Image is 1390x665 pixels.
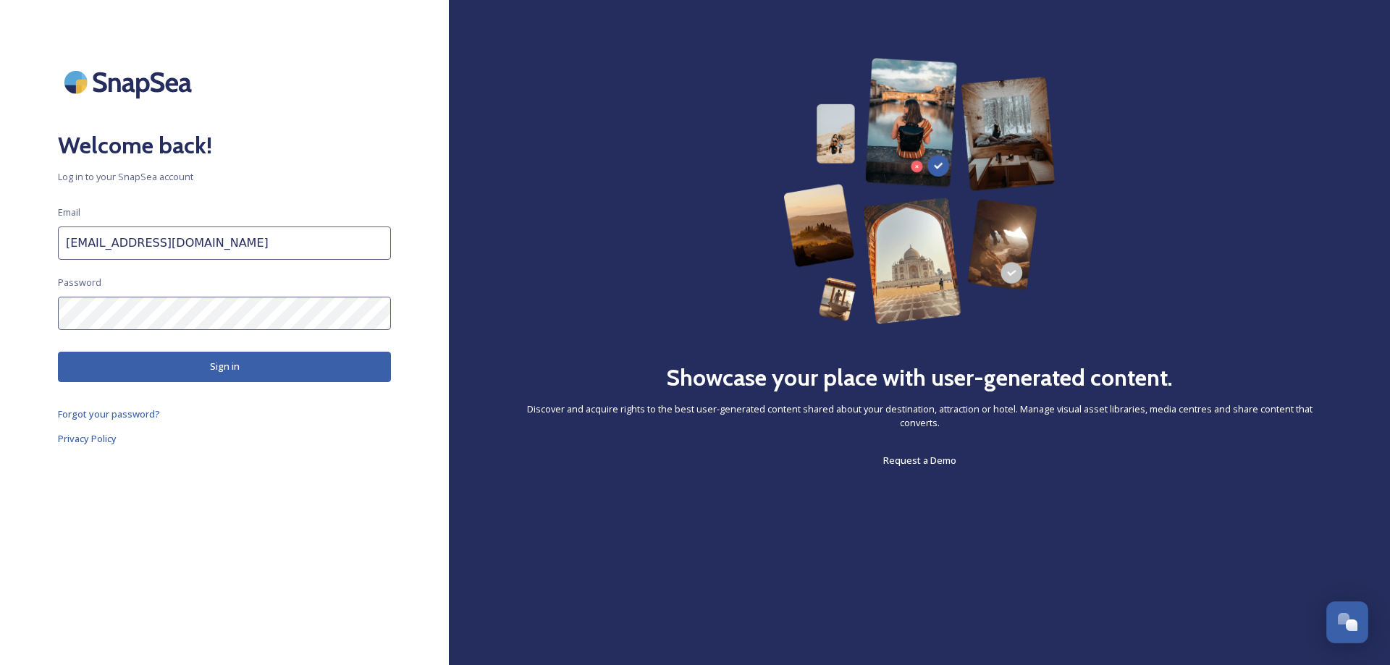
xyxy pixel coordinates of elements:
a: Request a Demo [883,452,956,469]
span: Discover and acquire rights to the best user-generated content shared about your destination, att... [507,402,1332,430]
span: Email [58,206,80,219]
button: Sign in [58,352,391,381]
img: 63b42ca75bacad526042e722_Group%20154-p-800.png [783,58,1055,324]
span: Request a Demo [883,454,956,467]
span: Log in to your SnapSea account [58,170,391,184]
h2: Showcase your place with user-generated content. [666,360,1173,395]
h2: Welcome back! [58,128,391,163]
a: Forgot your password? [58,405,391,423]
input: john.doe@snapsea.io [58,226,391,260]
span: Password [58,276,101,289]
span: Privacy Policy [58,432,117,445]
a: Privacy Policy [58,430,391,447]
span: Forgot your password? [58,407,160,420]
button: Open Chat [1326,601,1368,643]
img: SnapSea Logo [58,58,203,106]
